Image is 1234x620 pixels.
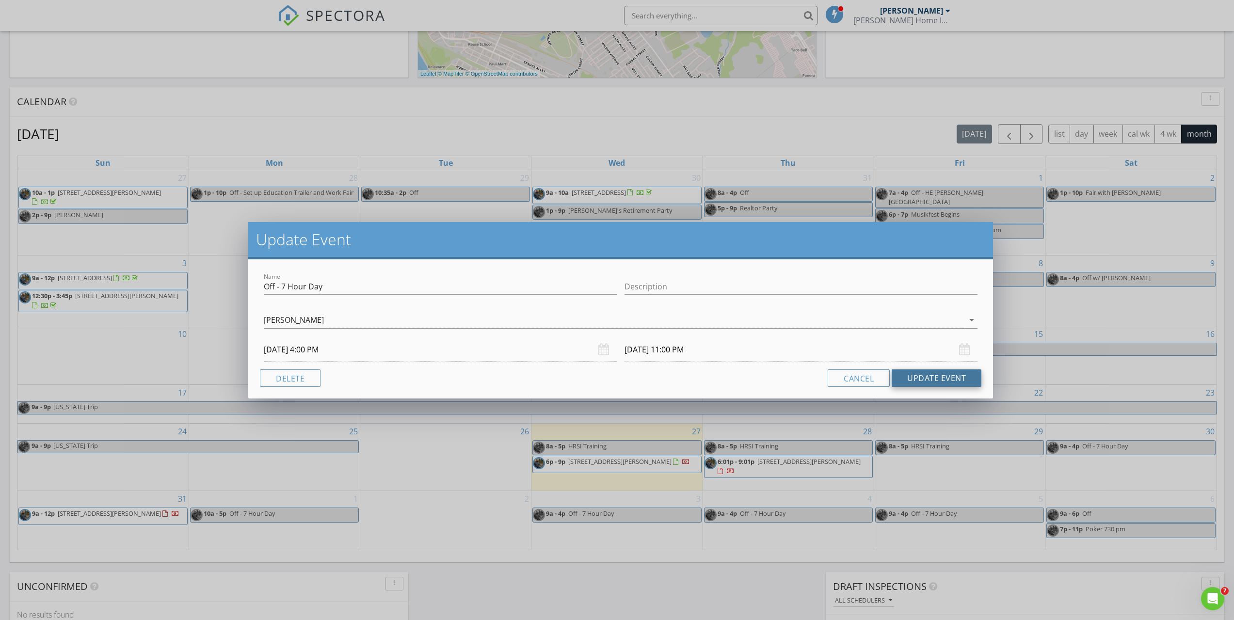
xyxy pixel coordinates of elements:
input: Select date [625,338,978,362]
button: Update Event [892,369,981,387]
button: Delete [260,369,321,387]
input: Select date [264,338,617,362]
iframe: Intercom live chat [1201,587,1224,610]
span: 7 [1221,587,1229,595]
div: [PERSON_NAME] [264,316,324,324]
h2: Update Event [256,230,985,249]
button: Cancel [828,369,890,387]
i: arrow_drop_down [966,314,978,326]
